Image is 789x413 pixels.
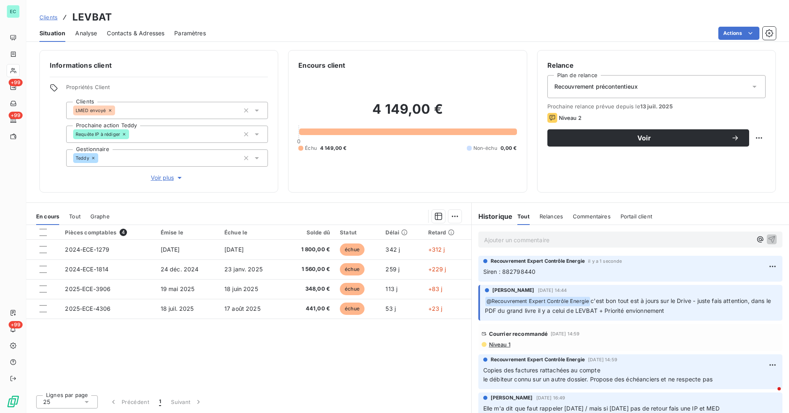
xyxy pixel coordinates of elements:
span: 2024-ECE-1279 [65,246,109,253]
div: Échue le [224,229,278,236]
span: Niveau 1 [488,341,510,348]
span: Situation [39,29,65,37]
span: Voir plus [151,174,184,182]
button: 1 [154,393,166,411]
span: +99 [9,321,23,328]
span: 19 mai 2025 [161,285,195,292]
span: Recouvrement Expert Contrôle Energie [491,356,585,363]
img: Logo LeanPay [7,395,20,408]
span: +99 [9,79,23,86]
span: 1 [159,398,161,406]
span: @ Recouvrement Expert Contrôle Energie [485,297,591,306]
button: Précédent [104,393,154,411]
span: c'est bon tout est à jours sur le Drive - juste fais attention, dans le PDF du grand livre il y a... [485,297,773,314]
span: 1 800,00 € [288,246,330,254]
span: [PERSON_NAME] [492,287,535,294]
span: Contacts & Adresses [107,29,164,37]
span: Teddy [76,156,89,161]
span: Relances [540,213,563,220]
div: Statut [340,229,376,236]
span: [DATE] 16:49 [536,395,565,400]
span: échue [340,283,365,295]
span: Elle m'a dit que faut rappeler [DATE] / mais si [DATE] pas de retour fais une IP et MED [483,405,720,412]
span: 348,00 € [288,285,330,293]
span: En cours [36,213,59,220]
iframe: Intercom live chat [761,385,781,405]
span: +229 j [428,266,446,273]
span: échue [340,243,365,256]
span: 2025-ECE-3906 [65,285,111,292]
button: Voir plus [66,173,268,182]
span: Portail client [621,213,652,220]
span: Paramètres [174,29,206,37]
span: 18 juin 2025 [224,285,258,292]
h6: Encours client [298,60,345,70]
span: 342 j [385,246,400,253]
span: 0,00 € [501,145,517,152]
span: [DATE] 14:59 [588,357,617,362]
span: +23 j [428,305,443,312]
span: Recouvrement précontentieux [554,83,638,91]
span: Tout [517,213,530,220]
span: Voir [557,135,731,141]
div: Retard [428,229,466,236]
span: 2025-ECE-4306 [65,305,111,312]
span: Non-échu [473,145,497,152]
span: Niveau 2 [559,115,581,121]
input: Ajouter une valeur [115,107,122,114]
span: Prochaine relance prévue depuis le [547,103,766,110]
span: Propriétés Client [66,84,268,95]
button: Suivant [166,393,208,411]
div: Émise le [161,229,215,236]
h2: 4 149,00 € [298,101,517,126]
h6: Informations client [50,60,268,70]
span: il y a 1 seconde [588,259,622,264]
span: 53 j [385,305,396,312]
span: [DATE] [224,246,244,253]
span: Requête IP à rédiger [76,132,120,137]
span: échue [340,263,365,275]
span: 23 janv. 2025 [224,266,263,273]
div: EC [7,5,20,18]
button: Actions [718,27,759,40]
h6: Relance [547,60,766,70]
span: +312 j [428,246,445,253]
div: Délai [385,229,418,236]
span: Commentaires [573,213,611,220]
span: Courrier recommandé [489,330,548,337]
span: 24 déc. 2024 [161,266,199,273]
span: 0 [297,138,300,145]
span: 17 août 2025 [224,305,261,312]
div: Solde dû [288,229,330,236]
div: Pièces comptables [65,229,150,236]
span: [PERSON_NAME] [491,394,533,402]
span: [DATE] 14:59 [551,331,580,336]
span: 1 560,00 € [288,265,330,273]
h3: LEVBAT [72,10,112,25]
input: Ajouter une valeur [129,131,136,138]
span: 25 [43,398,50,406]
span: 4 [120,229,127,236]
span: Analyse [75,29,97,37]
span: 441,00 € [288,305,330,313]
span: Échu [305,145,317,152]
span: 13 juil. 2025 [640,103,673,110]
span: 259 j [385,266,399,273]
input: Ajouter une valeur [98,154,105,162]
span: +99 [9,112,23,119]
h6: Historique [472,211,513,221]
a: Clients [39,13,58,21]
button: Voir [547,129,749,147]
span: [DATE] [161,246,180,253]
span: Siren : 882798440 [483,268,536,275]
span: [DATE] 14:44 [538,288,567,293]
span: +83 j [428,285,443,292]
span: échue [340,303,365,315]
span: Tout [69,213,81,220]
span: 2024-ECE-1814 [65,266,108,273]
span: 4 149,00 € [320,145,347,152]
span: 113 j [385,285,397,292]
span: 18 juil. 2025 [161,305,194,312]
span: Copies des factures rattachées au compte le débiteur connu sur un autre dossier. Propose des éché... [483,367,713,383]
span: Graphe [90,213,110,220]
